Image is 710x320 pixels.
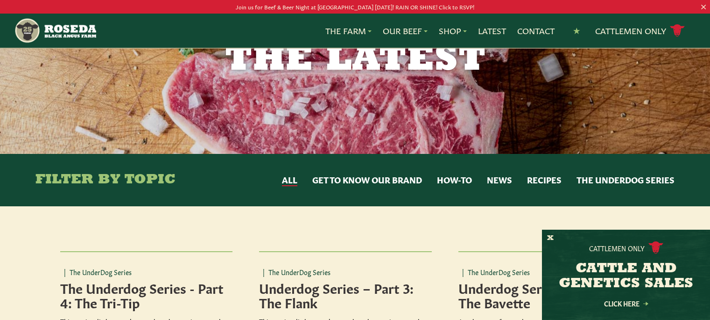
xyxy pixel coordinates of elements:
[595,22,685,39] a: Cattlemen Only
[462,267,464,276] span: |
[439,25,467,37] a: Shop
[282,174,297,186] button: All
[14,14,696,48] nav: Main Navigation
[487,174,512,186] button: News
[584,300,668,306] a: Click Here
[64,267,66,276] span: |
[263,267,265,276] span: |
[116,42,594,79] h1: The Latest
[259,280,432,309] h4: Underdog Series – Part 3: The Flank
[589,243,645,253] p: Cattlemen Only
[35,2,675,12] p: Join us for Beef & Beer Night at [GEOGRAPHIC_DATA] [DATE]! RAIN OR SHINE! Click to RSVP!
[325,25,372,37] a: The Farm
[547,233,554,243] button: X
[259,267,432,276] p: The UnderDog Series
[35,173,176,188] h4: Filter By Topic
[60,267,233,276] p: The UnderDog Series
[14,17,96,44] img: https://roseda.com/wp-content/uploads/2021/05/roseda-25-header.png
[517,25,555,37] a: Contact
[458,267,631,276] p: The UnderDog Series
[383,25,428,37] a: Our Beef
[312,174,422,186] button: Get to Know Our Brand
[648,241,663,254] img: cattle-icon.svg
[527,174,562,186] button: Recipes
[478,25,506,37] a: Latest
[437,174,472,186] button: How-to
[554,262,698,291] h3: CATTLE AND GENETICS SALES
[60,280,233,309] h4: The Underdog Series - Part 4: The Tri-Tip
[576,174,675,186] button: The UnderDog Series
[458,280,631,309] h4: Underdog Series – Part 2: The Bavette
